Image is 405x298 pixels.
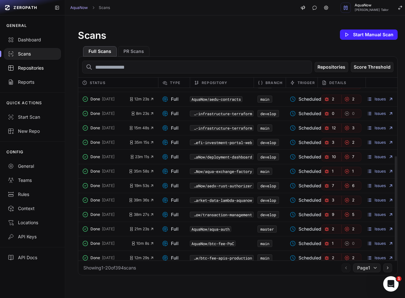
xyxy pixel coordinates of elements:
[162,197,179,203] span: Full
[290,125,321,131] span: Scheduled
[82,95,129,104] button: Done [DATE]
[82,109,131,118] button: Done [DATE]
[321,253,342,262] button: 2
[190,140,254,145] code: AquaNow/defi-investment-portal-web
[290,183,321,189] span: Scheduled
[99,5,110,10] a: Scans
[332,241,333,246] span: 1
[190,183,254,189] code: AquaNow/aedx-rust-authorizer
[190,197,254,203] button: AquaNow/market-data-lambda-aquanow
[170,79,181,87] span: Type
[131,241,154,246] span: 10m 8s
[321,181,342,190] a: 7
[321,138,342,147] a: 3
[342,210,362,219] a: 5
[82,210,129,219] button: Done [DATE]
[352,140,354,145] span: 2
[190,168,254,174] code: AquaNow/aqua-exchange-factory
[321,210,342,219] a: 9
[90,154,100,159] span: Done
[90,212,100,217] span: Done
[190,111,254,116] button: AquaNow/aquacams-infrastructure-terraform
[367,140,393,145] a: Issues
[352,226,354,232] span: 2
[190,154,254,160] code: AquaNow/deployment-dashboard
[290,240,321,247] span: Scheduled
[321,225,342,234] button: 2
[342,239,362,248] button: 0
[102,212,114,217] span: [DATE]
[70,5,110,10] nav: breadcrumb
[129,97,154,102] button: 12m 23s
[82,225,129,234] button: Done [DATE]
[342,123,362,132] button: 3
[315,62,348,72] button: Repositories
[357,265,370,271] span: Page 1
[321,152,342,161] button: 10
[321,167,342,176] a: 1
[129,226,154,232] button: 21m 23s
[162,125,179,131] span: Full
[332,183,334,188] span: 7
[367,198,393,203] a: Issues
[367,226,393,232] a: Issues
[342,109,362,118] a: 0
[355,4,389,7] span: AquaNow
[130,154,154,159] button: 23m 11s
[290,96,321,102] span: Scheduled
[190,212,254,217] code: AquaNow/transaction-management
[321,239,342,248] a: 1
[102,111,114,116] span: [DATE]
[202,79,227,87] span: Repository
[321,123,342,132] button: 12
[8,37,57,43] div: Dashboard
[162,226,179,232] span: Full
[6,23,27,28] p: GENERAL
[260,140,276,145] a: develop
[342,138,362,147] a: 2
[260,241,269,246] a: main
[102,125,114,131] span: [DATE]
[342,225,362,234] a: 2
[329,79,346,87] span: Details
[90,111,100,116] span: Done
[190,125,254,131] button: AquaNow/aws-infrastructure-terraform
[352,125,354,131] span: 3
[129,198,154,203] button: 39m 36s
[260,183,276,188] a: develop
[342,196,362,205] button: 2
[90,255,100,260] span: Done
[342,181,362,190] a: 6
[383,276,399,292] iframe: Intercom live chat
[162,183,179,189] span: Full
[82,123,129,132] button: Done [DATE]
[367,111,393,116] a: Issues
[90,125,100,131] span: Done
[367,255,393,260] a: Issues
[129,183,154,188] button: 19m 53s
[260,169,269,174] a: main
[332,140,334,145] span: 3
[90,79,105,87] span: Status
[129,212,154,217] button: 38m 27s
[367,125,393,131] a: Issues
[162,211,179,218] span: Full
[8,205,57,212] div: Context
[129,125,154,131] button: 15m 48s
[162,255,179,261] span: Full
[90,183,100,188] span: Done
[342,152,362,161] a: 7
[352,198,354,203] span: 2
[190,255,254,261] button: AquaNow/btc-fee-apis-production
[352,111,355,116] span: 0
[290,197,321,203] span: Scheduled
